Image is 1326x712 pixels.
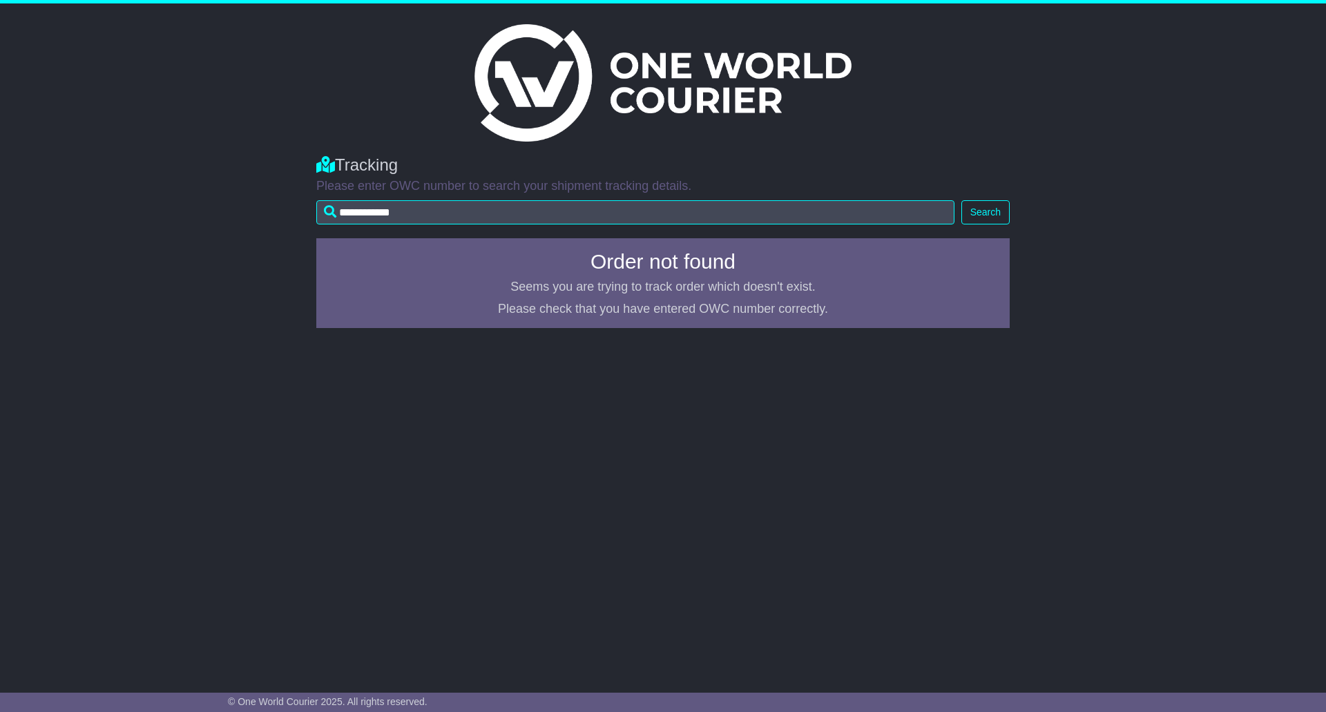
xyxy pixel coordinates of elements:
p: Please enter OWC number to search your shipment tracking details. [316,179,1010,194]
span: © One World Courier 2025. All rights reserved. [228,696,427,707]
img: Light [474,24,852,142]
p: Please check that you have entered OWC number correctly. [325,302,1001,317]
h4: Order not found [325,250,1001,273]
div: Tracking [316,155,1010,175]
p: Seems you are trying to track order which doesn't exist. [325,280,1001,295]
button: Search [961,200,1010,224]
